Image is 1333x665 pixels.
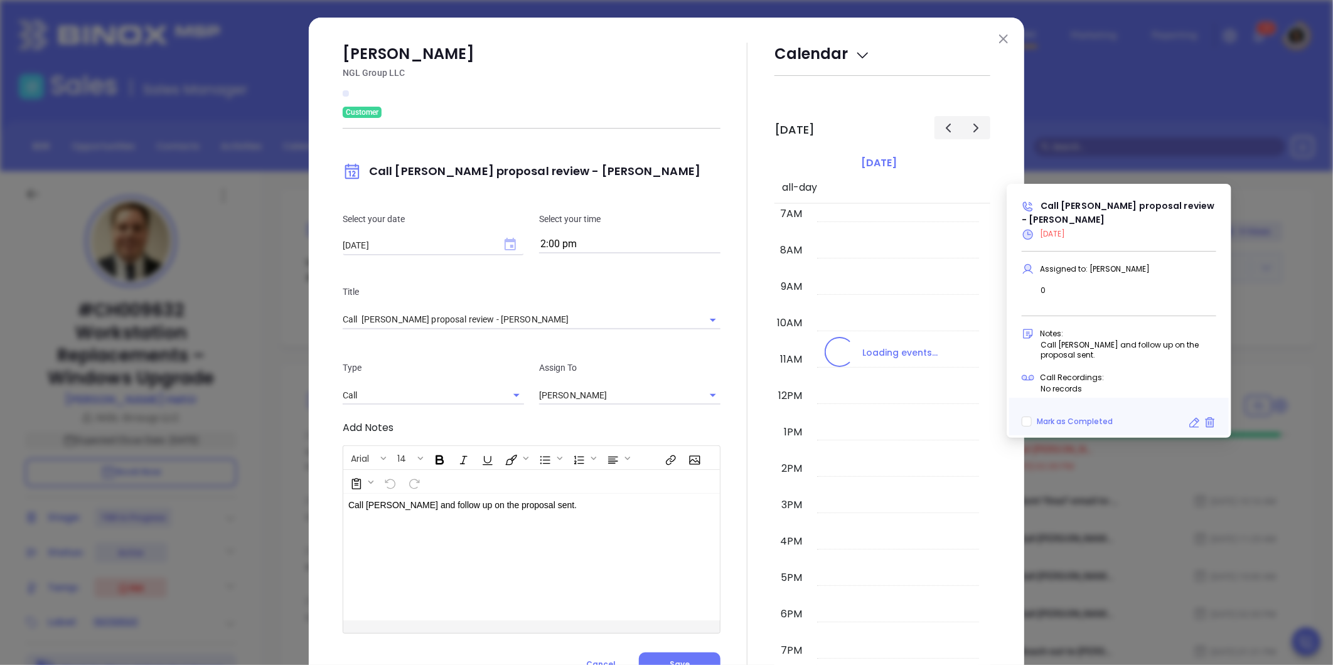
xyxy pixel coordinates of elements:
[1040,263,1150,274] span: Assigned to: [PERSON_NAME]
[343,361,524,375] p: Type
[1041,340,1216,360] p: Call [PERSON_NAME] and follow up on the proposal sent.
[778,206,805,221] div: 7am
[1022,199,1214,226] span: Call [PERSON_NAME] proposal review - [PERSON_NAME]
[779,497,805,513] div: 3pm
[774,316,805,331] div: 10am
[778,643,805,658] div: 7pm
[343,212,524,226] p: Select your date
[533,447,565,469] span: Insert Unordered List
[1040,372,1104,383] span: Call Recordings:
[855,346,960,367] div: Loading events...
[774,43,870,64] span: Calendar
[934,116,963,139] button: Previous day
[378,471,400,492] span: Undo
[1041,285,1216,295] p: 0
[498,232,523,257] button: Choose date, selected date is Oct 9, 2025
[539,212,720,226] p: Select your time
[779,461,805,476] div: 2pm
[391,447,415,469] button: 14
[778,607,805,622] div: 6pm
[658,447,681,469] span: Insert link
[962,116,990,139] button: Next day
[499,447,532,469] span: Fill color or set the text color
[859,154,899,172] a: [DATE]
[682,447,705,469] span: Insert Image
[1040,328,1063,339] span: Notes:
[781,425,805,440] div: 1pm
[343,65,720,80] p: NGL Group LLC
[348,499,688,512] p: Call [PERSON_NAME] and follow up on the proposal sent.
[346,105,378,119] span: Customer
[779,180,817,195] span: all-day
[345,452,375,461] span: Arial
[344,447,389,469] span: Font family
[402,471,424,492] span: Redo
[539,361,720,375] p: Assign To
[345,447,378,469] button: Arial
[774,123,815,137] h2: [DATE]
[778,570,805,585] div: 5pm
[451,447,474,469] span: Italic
[776,388,805,403] div: 12pm
[427,447,450,469] span: Bold
[343,163,700,179] span: Call [PERSON_NAME] proposal review - [PERSON_NAME]
[704,386,722,404] button: Open
[390,447,426,469] span: Font size
[999,35,1008,43] img: close modal
[391,452,412,461] span: 14
[778,352,805,367] div: 11am
[778,534,805,549] div: 4pm
[1041,384,1216,394] p: No records
[343,43,720,65] p: [PERSON_NAME]
[704,311,722,329] button: Open
[475,447,498,469] span: Underline
[601,447,633,469] span: Align
[778,279,805,294] div: 9am
[343,239,493,252] input: MM/DD/YYYY
[1040,228,1065,239] span: [DATE]
[1037,416,1113,427] span: Mark as Completed
[567,447,599,469] span: Insert Ordered List
[343,285,720,299] p: Title
[508,386,525,404] button: Open
[343,420,720,435] p: Add Notes
[344,471,377,492] span: Surveys
[778,243,805,258] div: 8am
